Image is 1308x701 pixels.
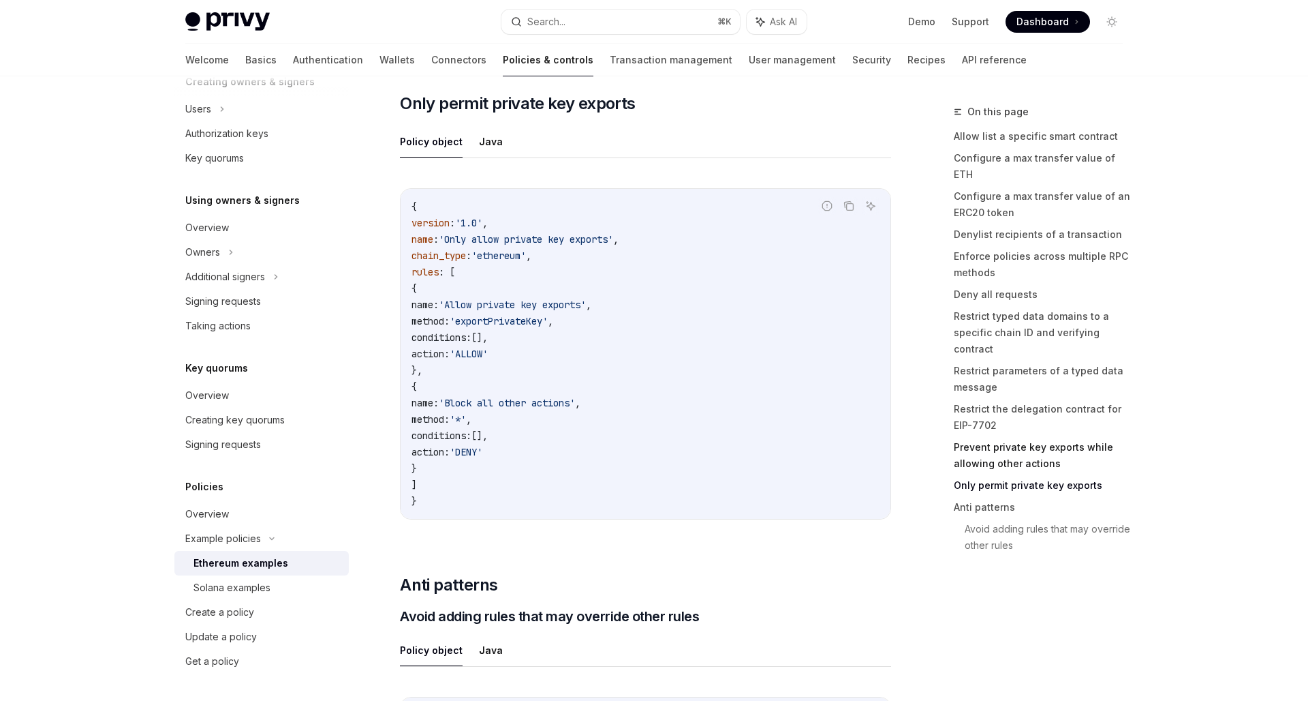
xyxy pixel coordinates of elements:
a: Denylist recipients of a transaction [954,224,1134,245]
button: Toggle dark mode [1101,11,1123,33]
a: Only permit private key exports [954,475,1134,496]
button: Ask AI [747,10,807,34]
a: Avoid adding rules that may override other rules [965,518,1134,556]
span: ] [411,479,417,491]
a: Anti patterns [954,496,1134,518]
a: Policies & controls [503,44,593,76]
button: Policy object [400,125,463,158]
span: }, [411,364,422,376]
a: Connectors [431,44,486,76]
span: : [450,217,455,229]
div: Owners [185,244,220,260]
span: 'Allow private key exports' [439,299,586,311]
a: Authorization keys [174,121,349,146]
span: [], [471,430,488,442]
span: , [466,413,471,426]
div: Creating key quorums [185,412,285,428]
a: Signing requests [174,289,349,314]
a: Basics [245,44,277,76]
div: Users [185,101,211,117]
a: Allow list a specific smart contract [954,125,1134,147]
span: : [ [439,266,455,278]
span: , [613,233,619,245]
span: 'ALLOW' [450,348,488,360]
div: Taking actions [185,318,251,334]
a: Overview [174,383,349,408]
span: 'Only allow private key exports' [439,233,613,245]
span: { [411,381,417,393]
div: Signing requests [185,436,261,453]
span: action: [411,446,450,458]
div: Overview [185,220,229,236]
div: Overview [185,506,229,522]
button: Policy object [400,634,463,666]
a: Demo [908,15,935,29]
a: API reference [962,44,1027,76]
a: Support [952,15,989,29]
span: conditions: [411,430,471,442]
span: Ask AI [770,15,797,29]
a: Ethereum examples [174,551,349,576]
a: Restrict the delegation contract for EIP-7702 [954,398,1134,436]
span: On this page [967,104,1029,120]
div: Overview [185,387,229,404]
span: , [526,250,531,262]
span: method: [411,413,450,426]
span: Dashboard [1016,15,1069,29]
a: Authentication [293,44,363,76]
a: Recipes [907,44,946,76]
a: Create a policy [174,600,349,625]
span: name: [411,397,439,409]
div: Search... [527,14,565,30]
div: Example policies [185,531,261,547]
a: Overview [174,502,349,526]
div: Get a policy [185,653,239,670]
span: rules [411,266,439,278]
span: { [411,200,417,213]
div: Key quorums [185,150,244,166]
button: Ask AI [862,197,879,215]
img: light logo [185,12,270,31]
a: User management [749,44,836,76]
span: 'Block all other actions' [439,397,575,409]
span: , [575,397,580,409]
a: Deny all requests [954,284,1134,305]
span: ⌘ K [717,16,732,27]
a: Key quorums [174,146,349,170]
button: Search...⌘K [501,10,740,34]
a: Signing requests [174,432,349,457]
a: Restrict parameters of a typed data message [954,360,1134,398]
span: chain_type [411,250,466,262]
span: name [411,233,433,245]
span: '1.0' [455,217,482,229]
div: Ethereum examples [193,555,288,571]
span: version [411,217,450,229]
span: : [433,233,439,245]
span: method: [411,315,450,327]
a: Prevent private key exports while allowing other actions [954,436,1134,475]
div: Create a policy [185,604,254,621]
a: Update a policy [174,625,349,649]
a: Solana examples [174,576,349,600]
span: , [586,299,591,311]
a: Creating key quorums [174,408,349,432]
button: Java [479,125,503,158]
span: action: [411,348,450,360]
button: Java [479,634,503,666]
h5: Key quorums [185,360,248,376]
a: Dashboard [1006,11,1090,33]
a: Taking actions [174,314,349,338]
span: name: [411,299,439,311]
span: conditions: [411,331,471,344]
span: 'ethereum' [471,250,526,262]
button: Report incorrect code [818,197,836,215]
a: Enforce policies across multiple RPC methods [954,245,1134,284]
span: : [466,250,471,262]
div: Authorization keys [185,125,268,142]
div: Update a policy [185,629,257,645]
span: , [548,315,553,327]
div: Additional signers [185,269,265,285]
span: [], [471,331,488,344]
span: } [411,495,417,507]
span: Anti patterns [400,574,497,596]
